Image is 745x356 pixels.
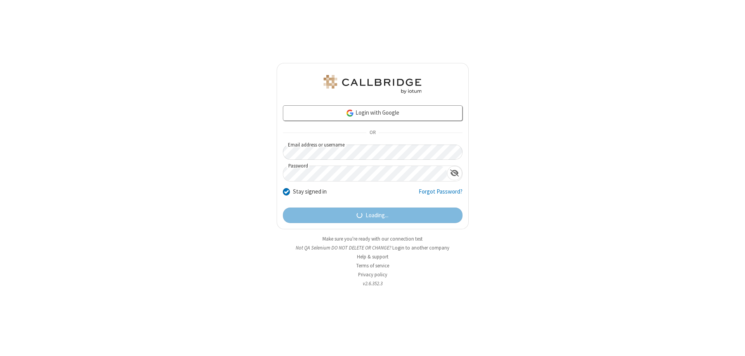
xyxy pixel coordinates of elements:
a: Make sure you're ready with our connection test [322,236,423,242]
img: google-icon.png [346,109,354,117]
input: Email address or username [283,145,463,160]
iframe: Chat [726,336,739,351]
button: Loading... [283,208,463,223]
li: v2.6.352.3 [277,280,469,287]
a: Help & support [357,253,388,260]
li: Not QA Selenium DO NOT DELETE OR CHANGE? [277,244,469,251]
a: Privacy policy [358,271,387,278]
span: Loading... [366,211,388,220]
button: Login to another company [392,244,449,251]
input: Password [283,166,447,181]
a: Forgot Password? [419,187,463,202]
img: QA Selenium DO NOT DELETE OR CHANGE [322,75,423,94]
label: Stay signed in [293,187,327,196]
a: Login with Google [283,105,463,121]
span: OR [366,127,379,138]
div: Show password [447,166,462,180]
a: Terms of service [356,262,389,269]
